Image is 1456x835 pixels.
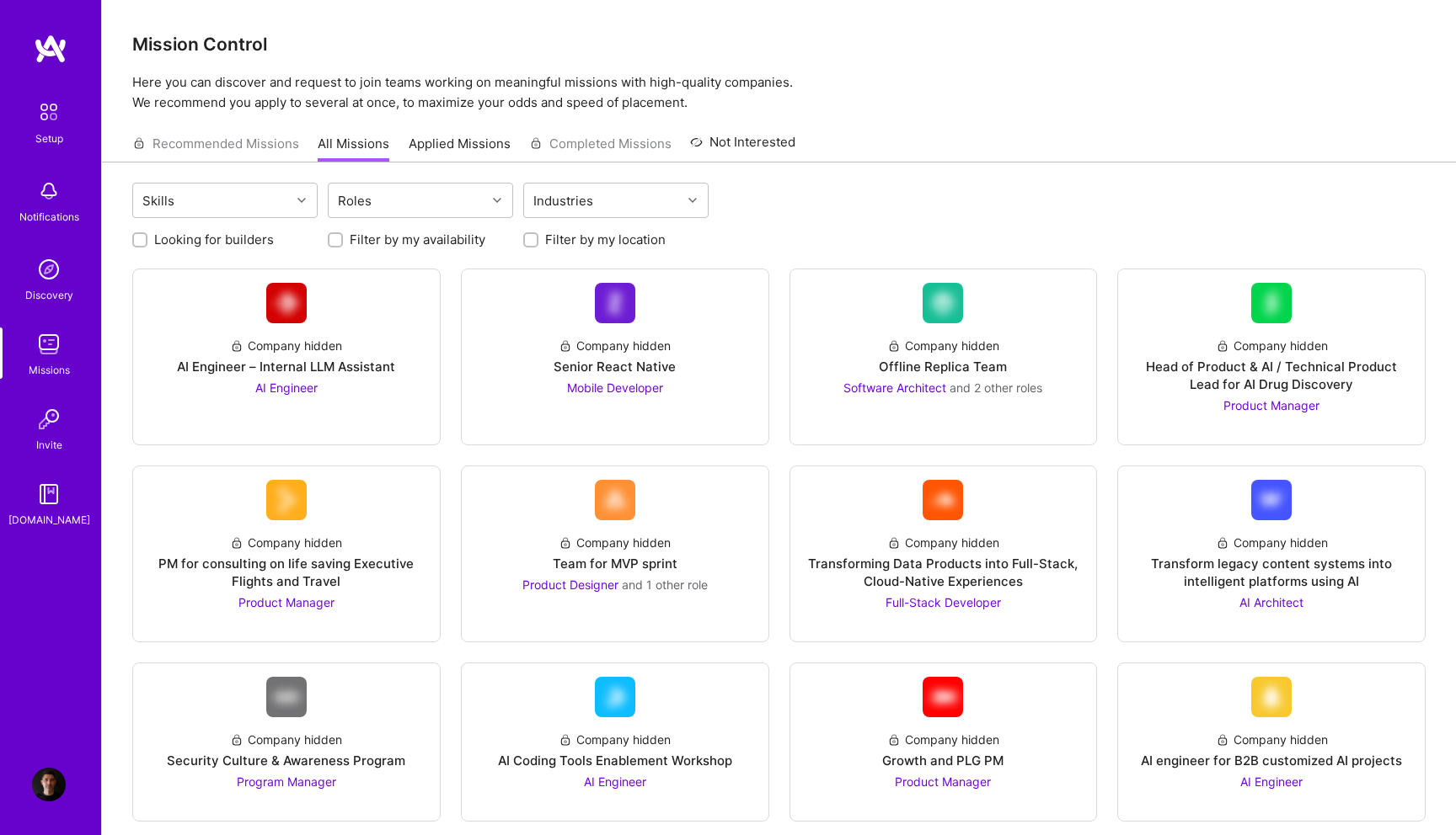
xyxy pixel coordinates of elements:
[1132,555,1411,590] div: Transform legacy content systems into intelligent platforms using AI
[8,511,90,529] div: [DOMAIN_NAME]
[887,731,999,748] div: Company hidden
[1132,283,1411,431] a: Company LogoCompany hiddenHead of Product & AI / Technical Product Lead for AI Drug DiscoveryProd...
[177,358,395,375] div: AI Engineer – Internal LLM Assistant
[19,208,79,226] div: Notifications
[1216,534,1328,551] div: Company hidden
[475,677,755,807] a: Company LogoCompany hiddenAI Coding Tools Enablement WorkshopAI Engineer
[950,380,1042,395] span: and 2 other roles
[318,135,389,162] a: All Missions
[32,327,66,361] img: teamwork
[237,774,336,789] span: Program Manager
[230,534,342,551] div: Company hidden
[350,231,485,248] label: Filter by my availability
[475,480,755,628] a: Company LogoCompany hiddenTeam for MVP sprintProduct Designer and 1 other role
[1141,752,1402,769] div: AI engineer for B2B customized AI projects
[1132,480,1411,628] a: Company LogoCompany hiddenTransform legacy content systems into intelligent platforms using AIAI ...
[132,72,1426,113] p: Here you can discover and request to join teams working on meaningful missions with high-quality ...
[887,337,999,354] div: Company hidden
[1251,283,1292,323] img: Company Logo
[622,577,708,592] span: and 1 other role
[138,189,179,213] div: Skills
[297,196,306,205] i: icon Chevron
[29,361,70,379] div: Missions
[147,480,426,628] a: Company LogoCompany hiddenPM for consulting on life saving Executive Flights and TravelProduct Ma...
[409,135,511,162] a: Applied Missions
[493,196,501,205] i: icon Chevron
[238,595,335,609] span: Product Manager
[255,380,318,395] span: AI Engineer
[147,283,426,431] a: Company LogoCompany hiddenAI Engineer – Internal LLM AssistantAI Engineer
[36,436,62,454] div: Invite
[529,189,597,213] div: Industries
[887,534,999,551] div: Company hidden
[1132,677,1411,807] a: Company LogoCompany hiddenAI engineer for B2B customized AI projectsAI Engineer
[1223,398,1319,412] span: Product Manager
[34,34,67,64] img: logo
[559,731,671,748] div: Company hidden
[804,480,1084,628] a: Company LogoCompany hiddenTransforming Data Products into Full-Stack, Cloud-Native ExperiencesFul...
[25,286,73,304] div: Discovery
[923,480,963,520] img: Company Logo
[32,477,66,511] img: guide book
[923,677,963,717] img: Company Logo
[553,555,677,572] div: Team for MVP sprint
[167,752,405,769] div: Security Culture & Awareness Program
[804,677,1084,807] a: Company LogoCompany hiddenGrowth and PLG PMProduct Manager
[1251,480,1292,520] img: Company Logo
[879,358,1007,375] div: Offline Replica Team
[28,768,70,801] a: User Avatar
[690,132,795,162] a: Not Interested
[154,231,274,248] label: Looking for builders
[334,189,376,213] div: Roles
[147,555,426,590] div: PM for consulting on life saving Executive Flights and Travel
[266,677,307,717] img: Company Logo
[1239,595,1303,609] span: AI Architect
[545,231,666,248] label: Filter by my location
[804,555,1084,590] div: Transforming Data Products into Full-Stack, Cloud-Native Experiences
[266,283,307,323] img: Company Logo
[522,577,618,592] span: Product Designer
[843,380,946,395] span: Software Architect
[1251,677,1292,717] img: Company Logo
[895,774,991,789] span: Product Manager
[567,380,663,395] span: Mobile Developer
[595,283,635,323] img: Company Logo
[886,595,1001,609] span: Full-Stack Developer
[595,677,635,717] img: Company Logo
[230,731,342,748] div: Company hidden
[147,677,426,807] a: Company LogoCompany hiddenSecurity Culture & Awareness ProgramProgram Manager
[31,94,67,130] img: setup
[35,130,63,147] div: Setup
[1240,774,1303,789] span: AI Engineer
[554,358,676,375] div: Senior React Native
[132,34,1426,55] h3: Mission Control
[882,752,1004,769] div: Growth and PLG PM
[595,480,635,520] img: Company Logo
[804,283,1084,431] a: Company LogoCompany hiddenOffline Replica TeamSoftware Architect and 2 other roles
[32,768,66,801] img: User Avatar
[559,534,671,551] div: Company hidden
[32,253,66,286] img: discovery
[32,402,66,436] img: Invite
[1216,731,1328,748] div: Company hidden
[923,283,963,323] img: Company Logo
[266,480,307,520] img: Company Logo
[475,283,755,431] a: Company LogoCompany hiddenSenior React NativeMobile Developer
[688,196,697,205] i: icon Chevron
[559,337,671,354] div: Company hidden
[584,774,646,789] span: AI Engineer
[1132,358,1411,393] div: Head of Product & AI / Technical Product Lead for AI Drug Discovery
[1216,337,1328,354] div: Company hidden
[230,337,342,354] div: Company hidden
[32,174,66,208] img: bell
[498,752,732,769] div: AI Coding Tools Enablement Workshop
